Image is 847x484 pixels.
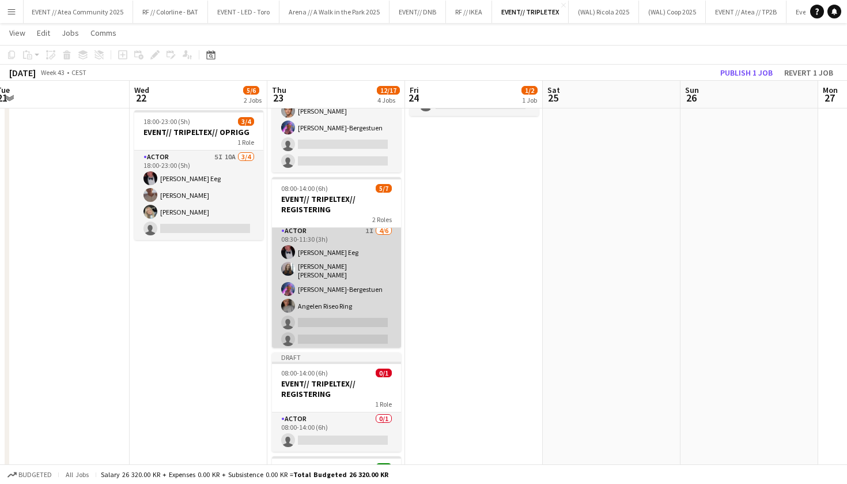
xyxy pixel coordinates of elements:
span: 1 Role [237,138,254,147]
h3: EVENT// TRIPELTEX// OPRIGG [134,127,263,137]
div: CEST [71,68,86,77]
span: Wed [134,85,149,95]
div: 2 Jobs [244,96,262,104]
div: Draft [272,352,401,362]
a: Jobs [57,25,84,40]
button: (WAL) Ricola 2025 [569,1,639,23]
div: [DATE] [9,67,36,78]
h3: EVENT// TRIPELTEX// REGISTERING [272,378,401,399]
span: 27 [821,91,838,104]
span: 1/2 [521,86,538,95]
span: 5/7 [376,184,392,193]
span: 25 [546,91,560,104]
button: EVENT// DNB [390,1,446,23]
span: Edit [37,28,50,38]
span: 0/1 [376,369,392,377]
span: Thu [272,85,286,95]
app-card-role: Actor5I2A4/601:00-06:00 (5h)[PERSON_NAME] Eeg[PERSON_NAME][PERSON_NAME][PERSON_NAME]-Bergestuen [272,50,401,172]
a: Edit [32,25,55,40]
button: Arena // A Walk in the Park 2025 [279,1,390,23]
span: 18:00-23:00 (5h) [143,117,190,126]
app-job-card: 08:00-14:00 (6h)5/7EVENT// TRIPELTEX// REGISTERING2 RolesActor1/108:00-14:00 (6h)[PERSON_NAME] [P... [272,177,401,348]
span: 23 [270,91,286,104]
span: 12/17 [377,86,400,95]
button: EVENT// TRIPLETEX [492,1,569,23]
span: Mon [823,85,838,95]
span: Jobs [62,28,79,38]
div: 1 Job [522,96,537,104]
span: 22 [133,91,149,104]
app-card-role: Actor5I10A3/418:00-23:00 (5h)[PERSON_NAME] Eeg[PERSON_NAME][PERSON_NAME] [134,151,263,240]
button: EVENT // Atea Community 2025 [22,1,133,23]
div: Salary 26 320.00 KR + Expenses 0.00 KR + Subsistence 0.00 KR = [101,470,388,479]
span: All jobs [63,470,91,479]
span: Budgeted [18,471,52,479]
button: Publish 1 job [716,65,777,80]
span: 08:00-14:00 (6h) [281,369,328,377]
span: 5/6 [243,86,259,95]
span: Sun [685,85,699,95]
div: 4 Jobs [377,96,399,104]
app-card-role: Actor1I4/608:30-11:30 (3h)[PERSON_NAME] Eeg[PERSON_NAME] [PERSON_NAME][PERSON_NAME]-BergestuenAng... [272,224,401,351]
app-card-role: Actor0/108:00-14:00 (6h) [272,412,401,452]
span: 26 [683,91,699,104]
span: Total Budgeted 26 320.00 KR [293,470,388,479]
button: Budgeted [6,468,54,481]
button: EVENT // Atea // TP2B [706,1,786,23]
span: 3/4 [238,117,254,126]
button: (WAL) Coop 2025 [639,1,706,23]
span: 3/3 [376,463,392,472]
span: Fri [410,85,419,95]
a: View [5,25,30,40]
button: EVENT - LED - Toro [208,1,279,23]
span: View [9,28,25,38]
button: Revert 1 job [780,65,838,80]
button: RF // Colorline - BAT [133,1,208,23]
span: Comms [90,28,116,38]
span: 08:00-22:00 (14h) [281,463,331,472]
span: 2 Roles [372,215,392,224]
a: Comms [86,25,121,40]
span: 08:00-14:00 (6h) [281,184,328,193]
h3: EVENT// TRIPELTEX// REGISTERING [272,194,401,215]
span: Week 43 [38,68,67,77]
span: 1 Role [375,400,392,408]
app-job-card: 18:00-23:00 (5h)3/4EVENT// TRIPELTEX// OPRIGG1 RoleActor5I10A3/418:00-23:00 (5h)[PERSON_NAME] Eeg... [134,110,263,240]
span: 24 [408,91,419,104]
span: Sat [547,85,560,95]
app-job-card: Draft08:00-14:00 (6h)0/1EVENT// TRIPELTEX// REGISTERING1 RoleActor0/108:00-14:00 (6h) [272,352,401,452]
button: RF // IKEA [446,1,492,23]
